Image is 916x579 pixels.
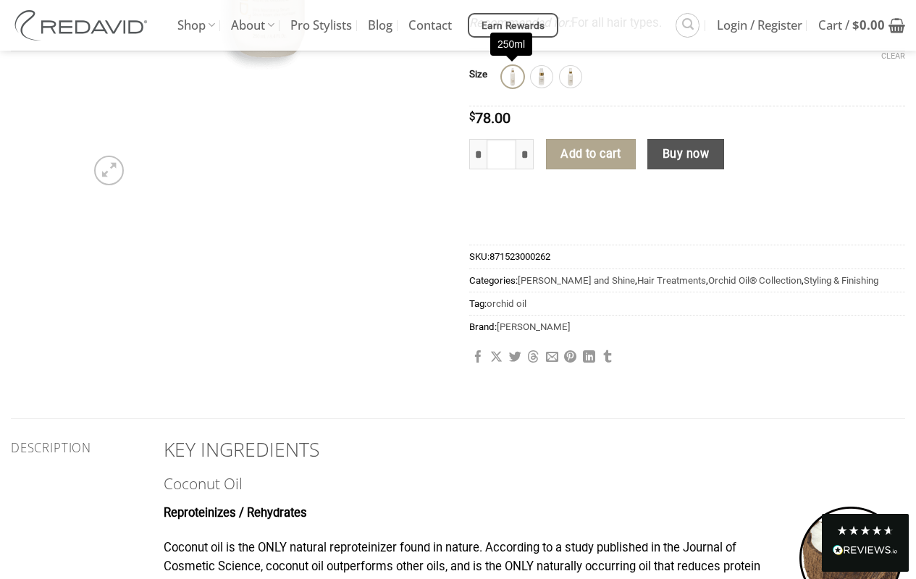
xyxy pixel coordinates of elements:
[601,351,613,365] a: Share on Tumblr
[708,275,802,286] a: Orchid Oil® Collection
[532,67,551,86] img: 30ml
[468,13,558,38] a: Earn Rewards
[637,275,706,286] a: Hair Treatments
[546,351,558,365] a: Email to a Friend
[164,437,905,462] h2: KEY INGREDIENTS
[852,17,860,33] span: $
[546,139,636,169] button: Add to cart
[487,298,526,309] a: orchid oil
[482,18,545,34] span: Earn Rewards
[487,139,517,169] input: Product quantity
[509,351,521,365] a: Share on Twitter
[527,351,539,365] a: Share on Threads
[469,109,510,127] bdi: 78.00
[94,156,123,185] a: Zoom
[11,441,142,455] h5: Description
[804,275,878,286] a: Styling & Finishing
[717,7,802,43] span: Login / Register
[833,545,898,555] img: REVIEWS.io
[469,139,487,169] input: Reduce quantity of Orchid Oil® Treatment
[676,13,699,37] a: Search
[833,542,898,561] div: Read All Reviews
[469,111,475,122] span: $
[469,292,906,315] span: Tag:
[561,67,580,86] img: 90ml
[518,275,635,286] a: [PERSON_NAME] and Shine
[11,10,156,41] img: REDAVID Salon Products | United States
[852,17,885,33] bdi: 0.00
[469,315,906,338] span: Brand:
[469,245,906,268] span: SKU:
[489,251,550,262] span: 871523000262
[503,67,522,86] img: 250ml
[469,269,906,292] span: Categories: , , ,
[583,351,595,365] a: Share on LinkedIn
[164,506,307,520] strong: Reproteinizes / Rehydrates
[881,51,905,62] a: Clear options
[560,66,581,88] div: 90ml
[516,139,534,169] input: Increase quantity of Orchid Oil® Treatment
[164,472,905,496] h3: Coconut Oil
[822,514,909,572] div: Read All Reviews
[818,7,885,43] span: Cart /
[469,69,487,80] label: Size
[564,351,576,365] a: Pin on Pinterest
[647,139,723,169] button: Buy now
[497,321,571,332] a: [PERSON_NAME]
[472,351,484,365] a: Share on Facebook
[531,66,552,88] div: 30ml
[836,525,894,536] div: 4.9 Stars
[490,351,503,365] a: Share on X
